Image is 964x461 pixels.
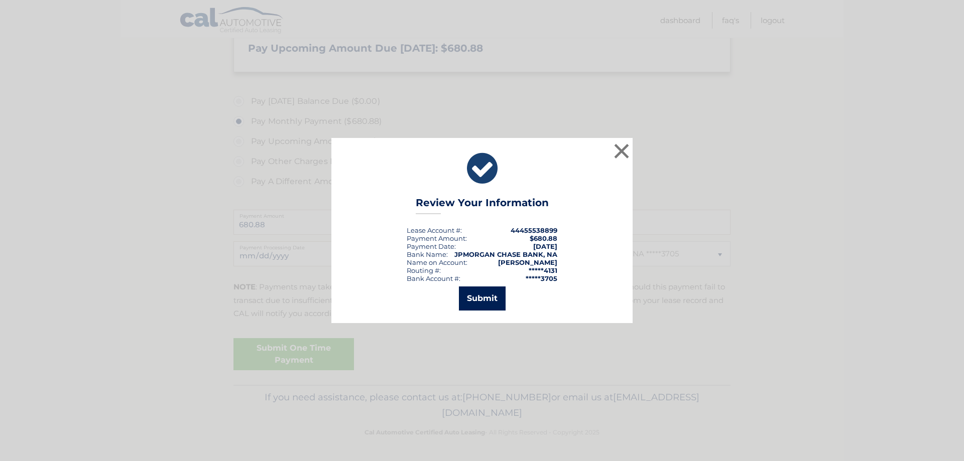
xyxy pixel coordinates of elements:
span: $680.88 [530,234,557,242]
div: : [407,242,456,250]
strong: JPMORGAN CHASE BANK, NA [454,250,557,258]
button: × [612,141,632,161]
div: Name on Account: [407,258,467,266]
span: Payment Date [407,242,454,250]
span: [DATE] [533,242,557,250]
div: Routing #: [407,266,441,274]
button: Submit [459,286,506,311]
strong: 44455538899 [511,226,557,234]
div: Payment Amount: [407,234,467,242]
div: Bank Account #: [407,274,460,282]
strong: [PERSON_NAME] [498,258,557,266]
div: Bank Name: [407,250,448,258]
h3: Review Your Information [416,197,549,214]
div: Lease Account #: [407,226,462,234]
